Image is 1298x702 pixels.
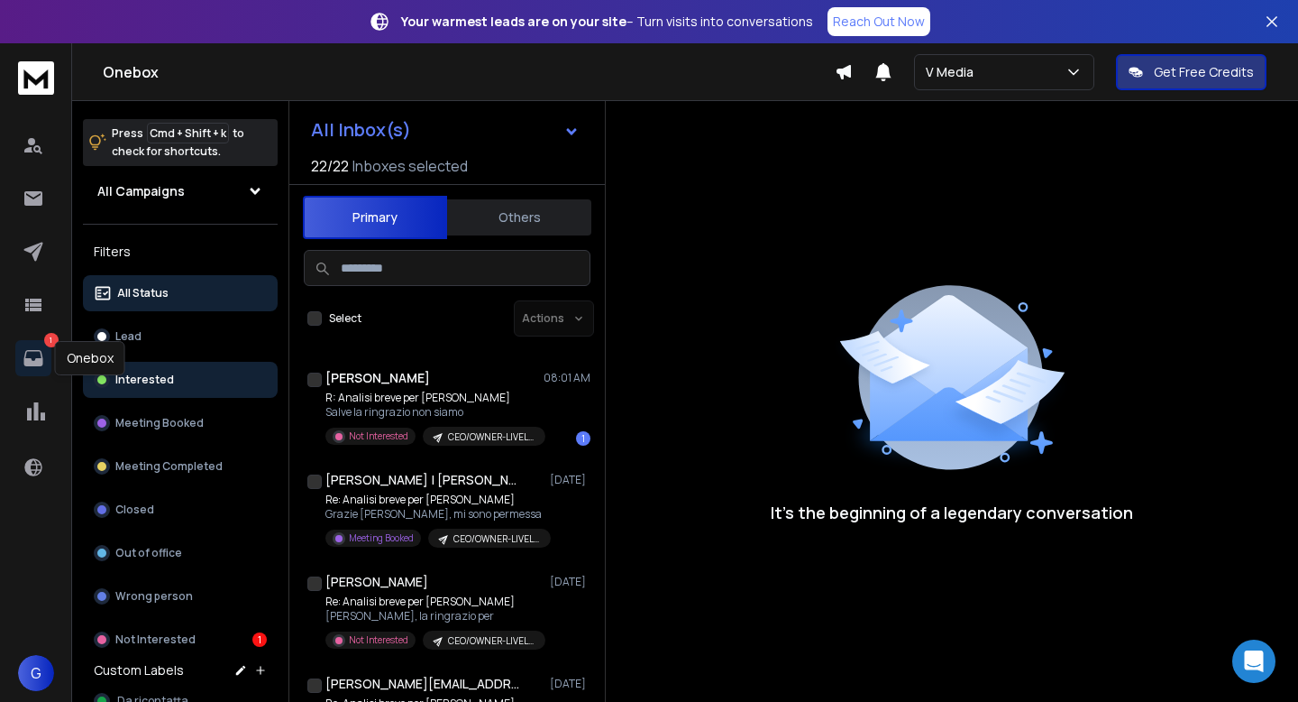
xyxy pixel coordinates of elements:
button: Interested [83,362,278,398]
button: Lead [83,319,278,355]
button: All Status [83,275,278,311]
button: Get Free Credits [1116,54,1266,90]
p: CEO/OWNER-LIVELLO 3 - CONSAPEVOLE DEL PROBLEMA-PERSONALIZZAZIONI TARGET A-TEST 1 [448,430,535,444]
p: CEO/OWNER-LIVELLO 3 - CONSAPEVOLE DEL PROBLEMA-PERSONALIZZAZIONI TARGET A-TEST 1 [448,634,535,648]
h1: All Inbox(s) [311,121,411,139]
div: Open Intercom Messenger [1232,640,1275,683]
p: Not Interested [115,633,196,647]
h1: Onebox [103,61,835,83]
button: G [18,655,54,691]
button: Closed [83,492,278,528]
p: It’s the beginning of a legendary conversation [771,500,1133,525]
h1: [PERSON_NAME] [325,573,428,591]
p: [DATE] [550,473,590,487]
p: CEO/OWNER-LIVELLO 3 - CONSAPEVOLE DEL PROBLEMA-PERSONALIZZAZIONI TARGET A-TEST 1 [453,532,540,546]
p: Closed [115,503,154,517]
p: [PERSON_NAME], la ringrazio per [325,609,542,623]
h1: All Campaigns [97,182,185,200]
p: [DATE] [550,575,590,589]
a: Reach Out Now [827,7,930,36]
button: All Inbox(s) [297,112,594,148]
p: Grazie [PERSON_NAME], mi sono permessa [325,507,542,522]
p: Meeting Booked [115,416,204,430]
div: 1 [576,431,590,446]
p: Get Free Credits [1154,63,1254,81]
p: Meeting Booked [349,531,414,545]
p: Not Interested [349,430,408,443]
p: Wrong person [115,589,193,604]
div: 1 [252,633,267,647]
p: [DATE] [550,677,590,691]
span: Cmd + Shift + k [147,123,229,143]
button: Meeting Completed [83,448,278,485]
button: Others [447,198,591,237]
h1: [PERSON_NAME][EMAIL_ADDRESS][DOMAIN_NAME] [325,675,524,693]
p: Re: Analisi breve per [PERSON_NAME] [325,493,542,507]
p: Lead [115,329,142,344]
strong: Your warmest leads are on your site [401,13,626,30]
h3: Custom Labels [94,661,184,679]
p: – Turn visits into conversations [401,13,813,31]
p: Out of office [115,546,182,560]
p: All Status [117,286,169,300]
p: 1 [44,333,59,347]
h3: Inboxes selected [352,155,468,177]
button: Out of office [83,535,278,571]
p: Interested [115,373,174,387]
p: Re: Analisi breve per [PERSON_NAME] [325,595,542,609]
h3: Filters [83,239,278,264]
p: Not Interested [349,633,408,647]
button: Wrong person [83,578,278,614]
h1: [PERSON_NAME] [325,369,430,387]
h1: [PERSON_NAME] | [PERSON_NAME] [325,471,524,489]
a: 1 [15,340,51,376]
p: R: Analisi breve per [PERSON_NAME] [325,391,542,405]
p: 08:01 AM [544,371,590,385]
label: Select [329,311,361,326]
p: V Media [926,63,981,81]
p: Press to check for shortcuts. [112,125,244,161]
p: Reach Out Now [833,13,925,31]
p: Salve la ringrazio non siamo [325,405,542,420]
div: Onebox [55,341,125,375]
button: Primary [303,196,447,239]
button: Meeting Booked [83,405,278,441]
p: Meeting Completed [115,459,223,474]
button: All Campaigns [83,173,278,209]
img: logo [18,61,54,95]
span: 22 / 22 [311,155,349,177]
button: Not Interested1 [83,622,278,658]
